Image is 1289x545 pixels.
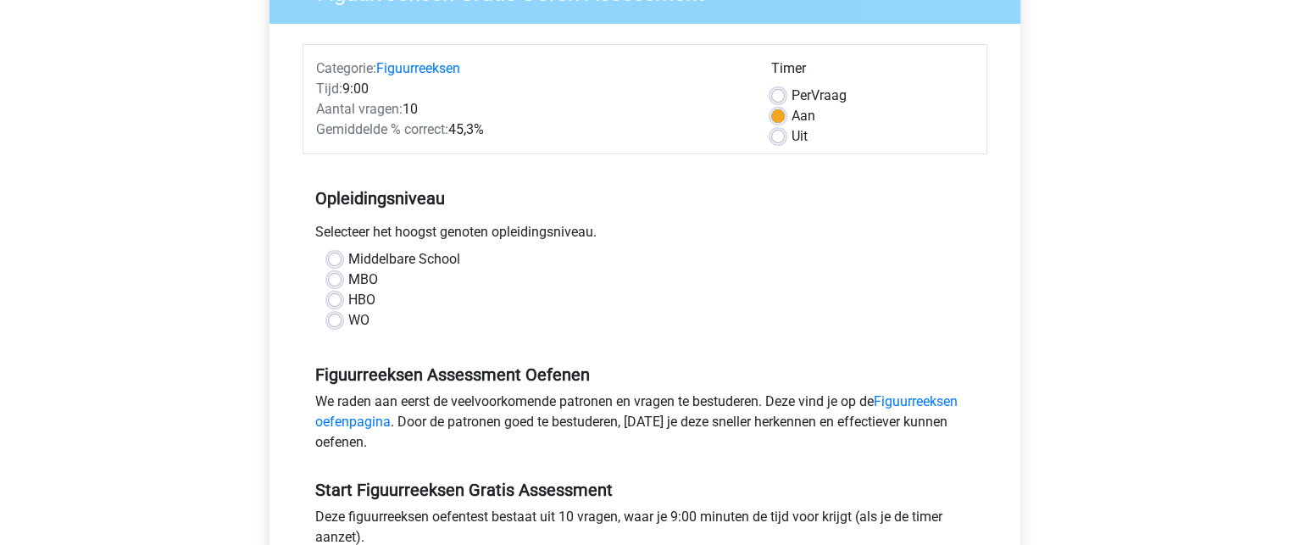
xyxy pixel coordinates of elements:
div: 9:00 [303,79,758,99]
span: Aantal vragen: [316,101,403,117]
span: Tijd: [316,81,342,97]
label: Uit [792,126,808,147]
div: Timer [771,58,974,86]
h5: Opleidingsniveau [315,181,975,215]
div: 10 [303,99,758,120]
a: Figuurreeksen [376,60,460,76]
div: 45,3% [303,120,758,140]
label: MBO [348,270,378,290]
label: WO [348,310,369,331]
span: Gemiddelde % correct: [316,121,448,137]
span: Categorie: [316,60,376,76]
h5: Figuurreeksen Assessment Oefenen [315,364,975,385]
div: Selecteer het hoogst genoten opleidingsniveau. [303,222,987,249]
label: Middelbare School [348,249,460,270]
span: Per [792,87,811,103]
div: We raden aan eerst de veelvoorkomende patronen en vragen te bestuderen. Deze vind je op de . Door... [303,392,987,459]
label: Aan [792,106,815,126]
label: Vraag [792,86,847,106]
h5: Start Figuurreeksen Gratis Assessment [315,480,975,500]
label: HBO [348,290,375,310]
